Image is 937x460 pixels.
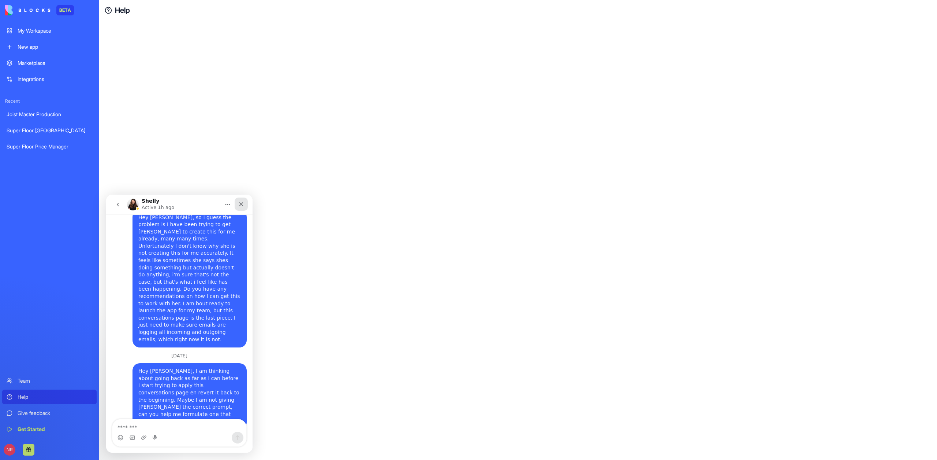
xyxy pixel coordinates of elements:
div: Marketplace [18,59,92,67]
a: Team [2,373,97,388]
div: Give feedback [18,409,92,417]
a: Integrations [2,72,97,87]
div: Super Floor [GEOGRAPHIC_DATA] [7,127,92,134]
a: Joist Master Production [2,107,97,122]
a: Marketplace [2,56,97,70]
span: Recent [2,98,97,104]
div: Help [18,393,92,401]
div: Team [18,377,92,384]
div: Super Floor Price Manager [7,143,92,150]
a: New app [2,40,97,54]
img: logo [5,5,51,15]
div: Get Started [18,426,92,433]
a: Super Floor Price Manager [2,139,97,154]
iframe: Intercom live chat [106,195,253,453]
div: My Workspace [18,27,92,34]
a: Give feedback [2,406,97,420]
div: BETA [56,5,74,15]
button: Send a message… [126,237,137,249]
a: My Workspace [2,23,97,38]
span: NR [4,444,15,456]
div: New app [18,43,92,51]
a: Help [115,5,130,15]
a: BETA [5,5,74,15]
div: Joist Master Production [7,111,92,118]
a: Super Floor [GEOGRAPHIC_DATA] [2,123,97,138]
a: Help [2,390,97,404]
div: Integrations [18,76,92,83]
a: Get Started [2,422,97,437]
